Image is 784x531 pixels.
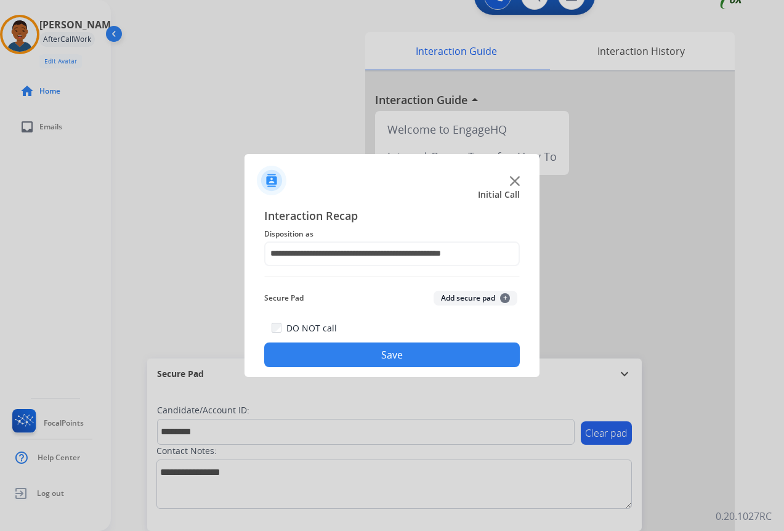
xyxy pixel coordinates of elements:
span: Initial Call [478,188,520,201]
button: Save [264,343,520,367]
span: + [500,293,510,303]
span: Interaction Recap [264,207,520,227]
img: contactIcon [257,166,286,195]
span: Secure Pad [264,291,304,306]
span: Disposition as [264,227,520,241]
button: Add secure pad+ [434,291,517,306]
p: 0.20.1027RC [716,509,772,524]
label: DO NOT call [286,322,337,334]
